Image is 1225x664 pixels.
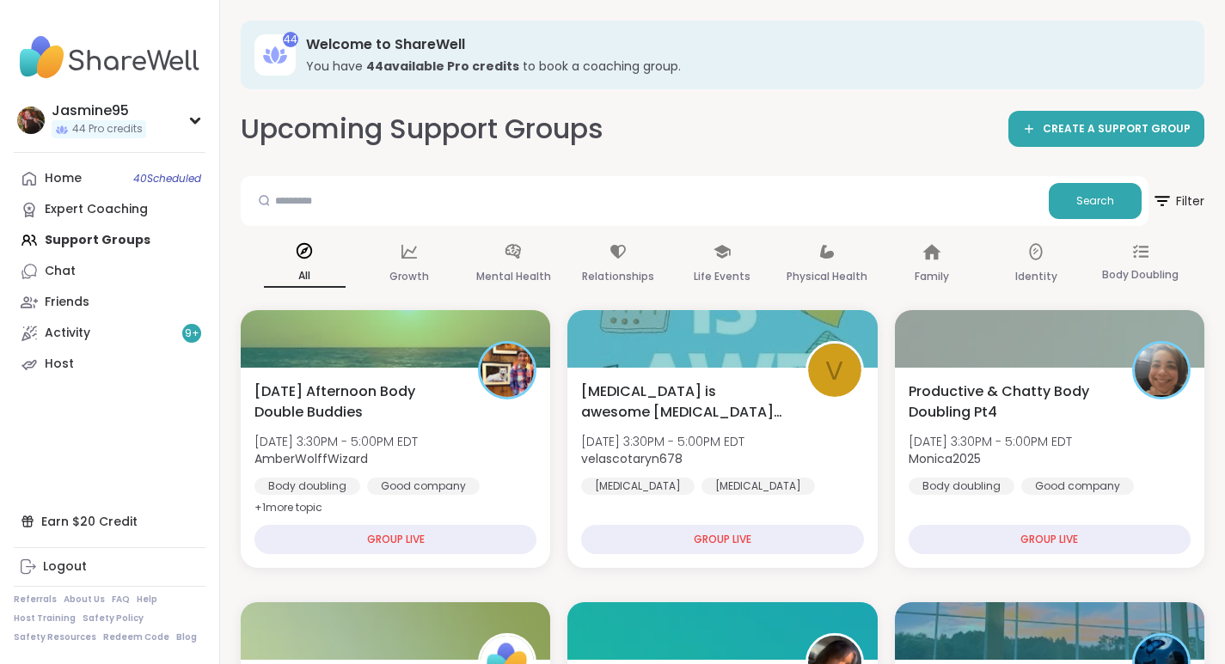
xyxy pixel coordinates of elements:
[389,266,429,287] p: Growth
[909,381,1113,423] span: Productive & Chatty Body Doubling Pt4
[112,594,130,606] a: FAQ
[14,27,205,88] img: ShareWell Nav Logo
[306,35,1180,54] h3: Welcome to ShareWell
[1021,478,1134,495] div: Good company
[283,32,298,47] div: 44
[581,433,744,450] span: [DATE] 3:30PM - 5:00PM EDT
[14,551,205,582] a: Logout
[14,349,205,380] a: Host
[254,381,459,423] span: [DATE] Afternoon Body Double Buddies
[306,58,1180,75] h3: You have to book a coaching group.
[45,356,74,373] div: Host
[45,170,82,187] div: Home
[581,450,683,467] b: velascotaryn678
[581,525,863,554] div: GROUP LIVE
[1043,122,1191,137] span: CREATE A SUPPORT GROUP
[103,631,169,643] a: Redeem Code
[64,594,105,606] a: About Us
[43,558,87,576] div: Logout
[701,478,815,495] div: [MEDICAL_DATA]
[45,201,148,218] div: Expert Coaching
[481,344,534,397] img: AmberWolffWizard
[1076,193,1114,209] span: Search
[14,612,76,624] a: Host Training
[581,478,695,495] div: [MEDICAL_DATA]
[72,122,143,137] span: 44 Pro credits
[137,594,157,606] a: Help
[366,58,519,75] b: 44 available Pro credit s
[254,433,418,450] span: [DATE] 3:30PM - 5:00PM EDT
[83,612,144,624] a: Safety Policy
[133,172,201,186] span: 40 Scheduled
[185,326,199,341] span: 9 +
[14,631,96,643] a: Safety Resources
[14,256,205,287] a: Chat
[825,350,843,391] span: v
[909,433,1072,450] span: [DATE] 3:30PM - 5:00PM EDT
[1152,176,1204,226] button: Filter
[1008,111,1204,147] a: CREATE A SUPPORT GROUP
[1102,265,1179,285] p: Body Doubling
[1049,183,1142,219] button: Search
[14,163,205,194] a: Home40Scheduled
[17,107,45,134] img: Jasmine95
[254,525,536,554] div: GROUP LIVE
[915,266,949,287] p: Family
[14,194,205,225] a: Expert Coaching
[582,266,654,287] p: Relationships
[14,318,205,349] a: Activity9+
[14,594,57,606] a: Referrals
[909,525,1191,554] div: GROUP LIVE
[1135,344,1188,397] img: Monica2025
[45,325,90,342] div: Activity
[45,263,76,280] div: Chat
[1152,180,1204,222] span: Filter
[176,631,197,643] a: Blog
[909,478,1014,495] div: Body doubling
[264,265,346,288] p: All
[14,287,205,318] a: Friends
[52,101,146,120] div: Jasmine95
[787,266,867,287] p: Physical Health
[1015,266,1057,287] p: Identity
[694,266,750,287] p: Life Events
[254,450,368,467] b: AmberWolffWizard
[45,294,89,311] div: Friends
[254,478,360,495] div: Body doubling
[241,110,603,149] h2: Upcoming Support Groups
[14,506,205,537] div: Earn $20 Credit
[476,266,551,287] p: Mental Health
[581,381,786,423] span: [MEDICAL_DATA] is awesome [MEDICAL_DATA] workbook
[367,478,480,495] div: Good company
[909,450,981,467] b: Monica2025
